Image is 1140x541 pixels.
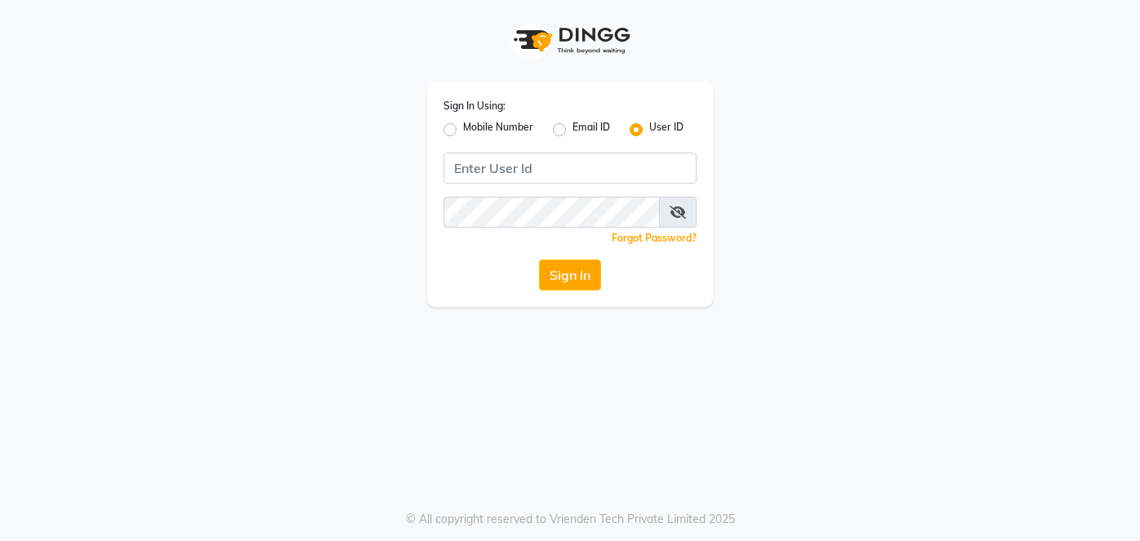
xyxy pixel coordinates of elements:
[539,259,601,290] button: Sign In
[649,120,684,140] label: User ID
[612,232,697,244] a: Forgot Password?
[572,120,610,140] label: Email ID
[443,99,505,113] label: Sign In Using:
[463,120,533,140] label: Mobile Number
[443,197,660,228] input: Username
[505,16,635,64] img: logo1.svg
[443,153,697,184] input: Username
